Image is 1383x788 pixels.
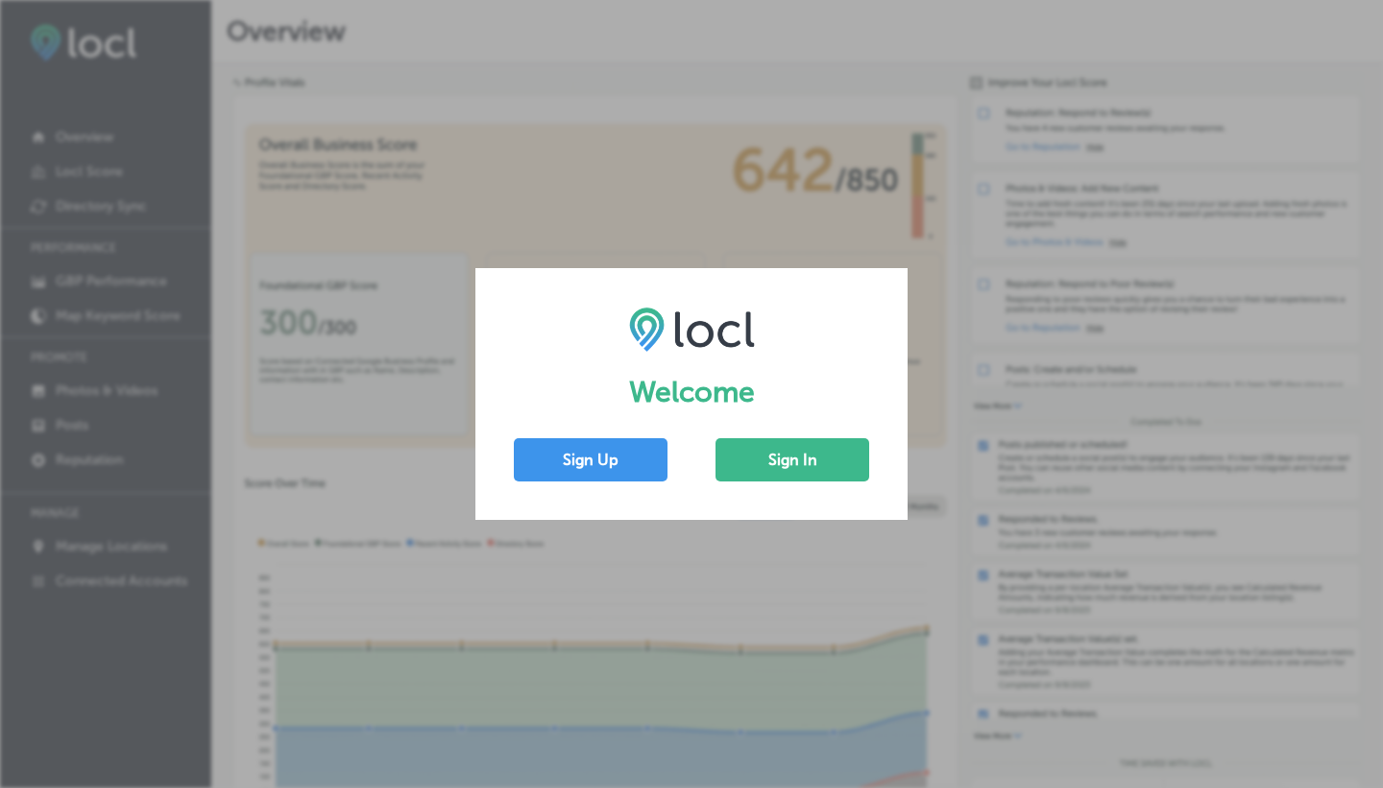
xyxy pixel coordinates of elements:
button: Sign Up [514,438,667,481]
h1: Welcome [514,375,869,409]
img: LOCL logo [629,307,755,351]
button: Sign In [716,438,869,481]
